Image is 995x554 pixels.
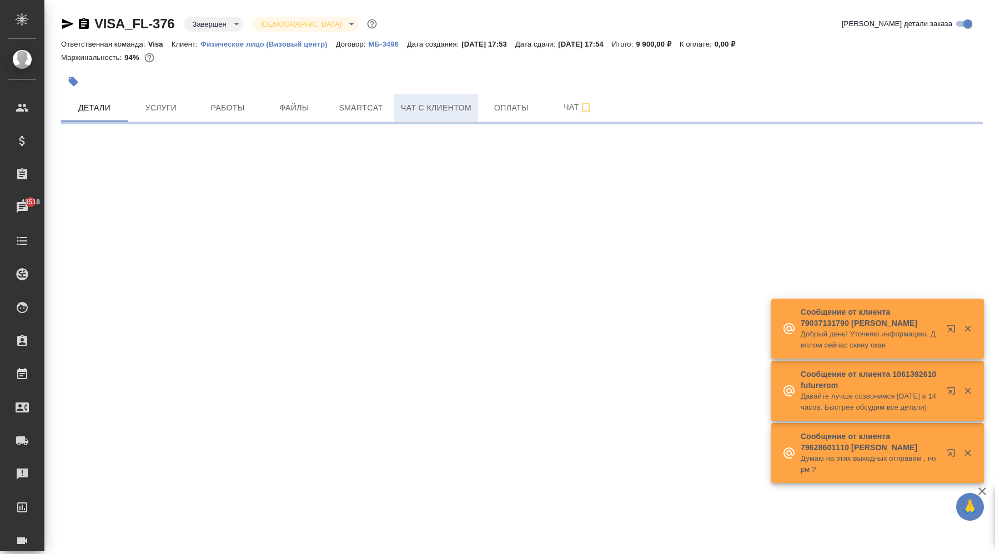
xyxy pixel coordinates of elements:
p: Давайте лучше созвонимся [DATE] в 14 часов. Быстрее обсудим все детали) [801,391,939,413]
span: 43518 [14,197,47,208]
p: 9 900,00 ₽ [636,40,680,48]
button: 515.30 RUB; [142,51,157,65]
button: [DEMOGRAPHIC_DATA] [258,19,345,29]
button: Добавить тэг [61,69,86,94]
span: Оплаты [485,101,538,115]
p: Сообщение от клиента 79628601110 [PERSON_NAME] [801,431,939,453]
a: МБ-3496 [368,39,406,48]
p: Итого: [612,40,636,48]
p: 0,00 ₽ [715,40,744,48]
p: МБ-3496 [368,40,406,48]
p: Дата сдачи: [515,40,558,48]
p: Сообщение от клиента 79037131790 [PERSON_NAME] [801,306,939,329]
p: Ответственная команда: [61,40,148,48]
a: VISA_FL-376 [94,16,175,31]
p: Дата создания: [407,40,461,48]
p: [DATE] 17:54 [558,40,612,48]
p: Договор: [336,40,369,48]
div: Завершен [184,17,243,32]
p: Думаю на этих выходных отправим , норм ? [801,453,939,475]
button: Закрыть [956,324,979,334]
button: Доп статусы указывают на важность/срочность заказа [365,17,379,31]
span: Чат [551,100,605,114]
p: [DATE] 17:53 [461,40,515,48]
span: [PERSON_NAME] детали заказа [842,18,952,29]
button: Закрыть [956,448,979,458]
span: Услуги [134,101,188,115]
p: Маржинальность: [61,53,124,62]
p: 94% [124,53,142,62]
span: Детали [68,101,121,115]
p: К оплате: [680,40,715,48]
span: Чат с клиентом [401,101,471,115]
span: Файлы [268,101,321,115]
button: Закрыть [956,386,979,396]
span: Работы [201,101,254,115]
button: Открыть в новой вкладке [940,380,967,406]
p: Физическое лицо (Визовый центр) [200,40,336,48]
p: Сообщение от клиента 1061392610 futurerom [801,369,939,391]
a: 43518 [3,194,42,221]
p: Добрый день! Уточняю информацию. Диплом сейчас скину скан [801,329,939,351]
button: Скопировать ссылку [77,17,91,31]
span: Smartcat [334,101,388,115]
svg: Подписаться [579,101,592,114]
a: Физическое лицо (Визовый центр) [200,39,336,48]
p: Клиент: [172,40,200,48]
div: Завершен [252,17,358,32]
button: Открыть в новой вкладке [940,442,967,469]
p: Visa [148,40,172,48]
button: Завершен [189,19,230,29]
button: Открыть в новой вкладке [940,318,967,344]
button: Скопировать ссылку для ЯМессенджера [61,17,74,31]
